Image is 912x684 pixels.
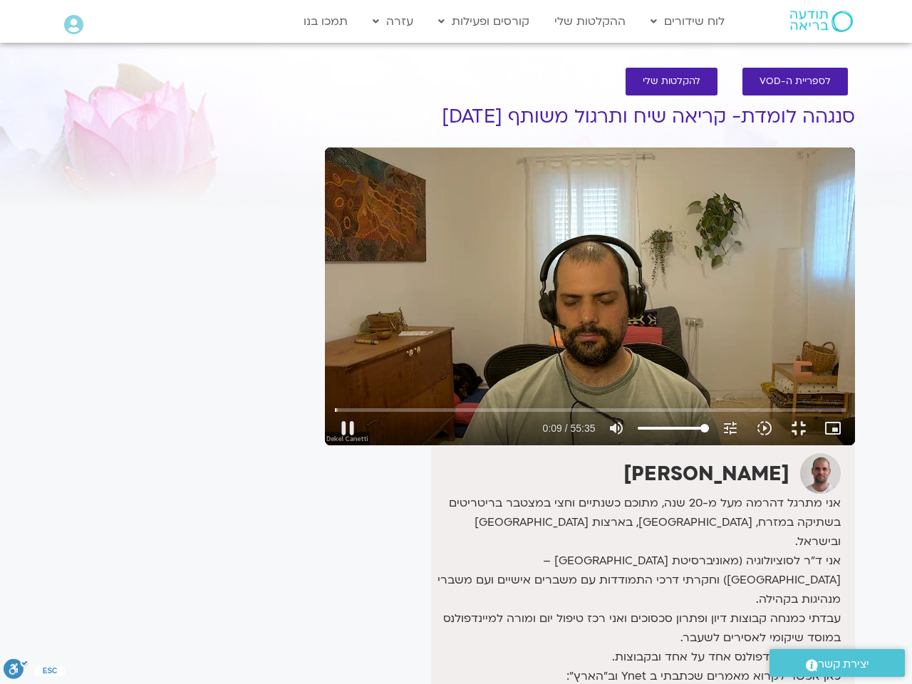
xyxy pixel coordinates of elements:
[547,8,633,35] a: ההקלטות שלי
[790,11,853,32] img: תודעה בריאה
[366,8,420,35] a: עזרה
[800,453,841,494] img: דקל קנטי
[769,649,905,677] a: יצירת קשר
[643,76,700,87] span: להקלטות שלי
[626,68,717,95] a: להקלטות שלי
[742,68,848,95] a: לספריית ה-VOD
[431,8,537,35] a: קורסים ופעילות
[643,8,732,35] a: לוח שידורים
[623,460,789,487] strong: [PERSON_NAME]
[296,8,355,35] a: תמכו בנו
[325,106,855,128] h1: סנגהה לומדת- קריאה שיח ותרגול משותף [DATE]
[760,76,831,87] span: לספריית ה-VOD
[818,655,869,674] span: יצירת קשר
